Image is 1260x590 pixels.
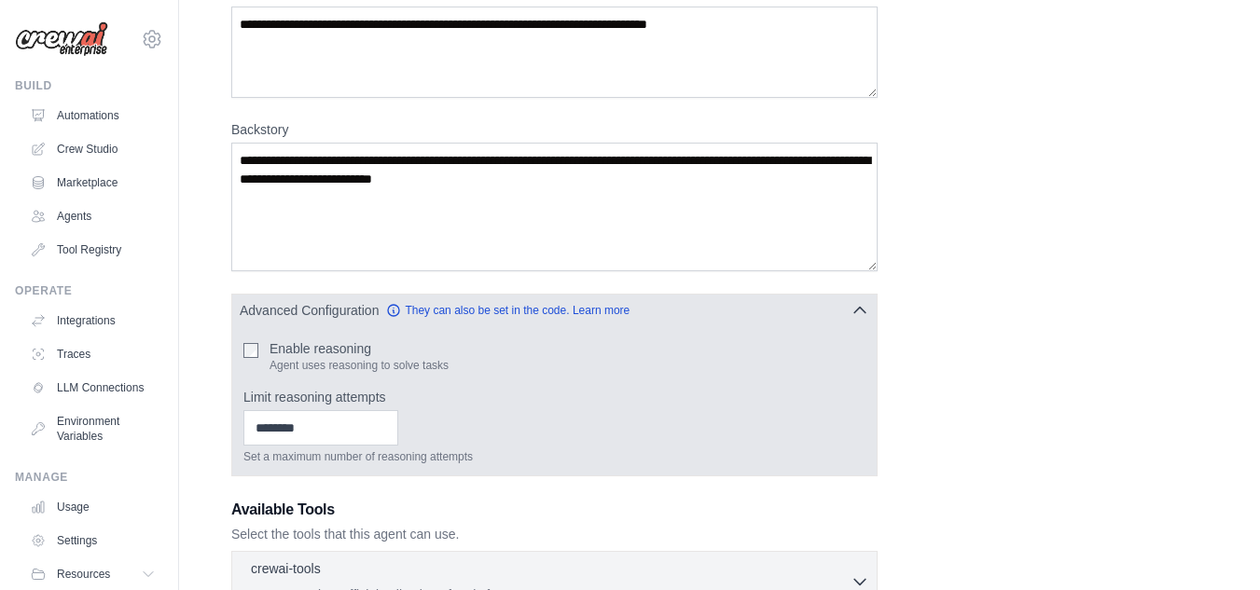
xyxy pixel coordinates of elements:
[243,449,865,464] p: Set a maximum number of reasoning attempts
[270,339,449,358] label: Enable reasoning
[15,470,163,485] div: Manage
[231,120,878,139] label: Backstory
[243,388,865,406] label: Limit reasoning attempts
[15,78,163,93] div: Build
[22,134,163,164] a: Crew Studio
[22,201,163,231] a: Agents
[22,339,163,369] a: Traces
[22,168,163,198] a: Marketplace
[22,235,163,265] a: Tool Registry
[22,526,163,556] a: Settings
[22,559,163,589] button: Resources
[232,294,877,327] button: Advanced Configuration They can also be set in the code. Learn more
[15,283,163,298] div: Operate
[22,406,163,451] a: Environment Variables
[22,306,163,336] a: Integrations
[240,301,379,320] span: Advanced Configuration
[251,559,321,578] p: crewai-tools
[270,358,449,373] p: Agent uses reasoning to solve tasks
[386,303,630,318] a: They can also be set in the code. Learn more
[231,499,878,521] h3: Available Tools
[15,21,108,57] img: Logo
[22,101,163,130] a: Automations
[231,525,878,543] p: Select the tools that this agent can use.
[22,373,163,403] a: LLM Connections
[22,492,163,522] a: Usage
[57,567,110,582] span: Resources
